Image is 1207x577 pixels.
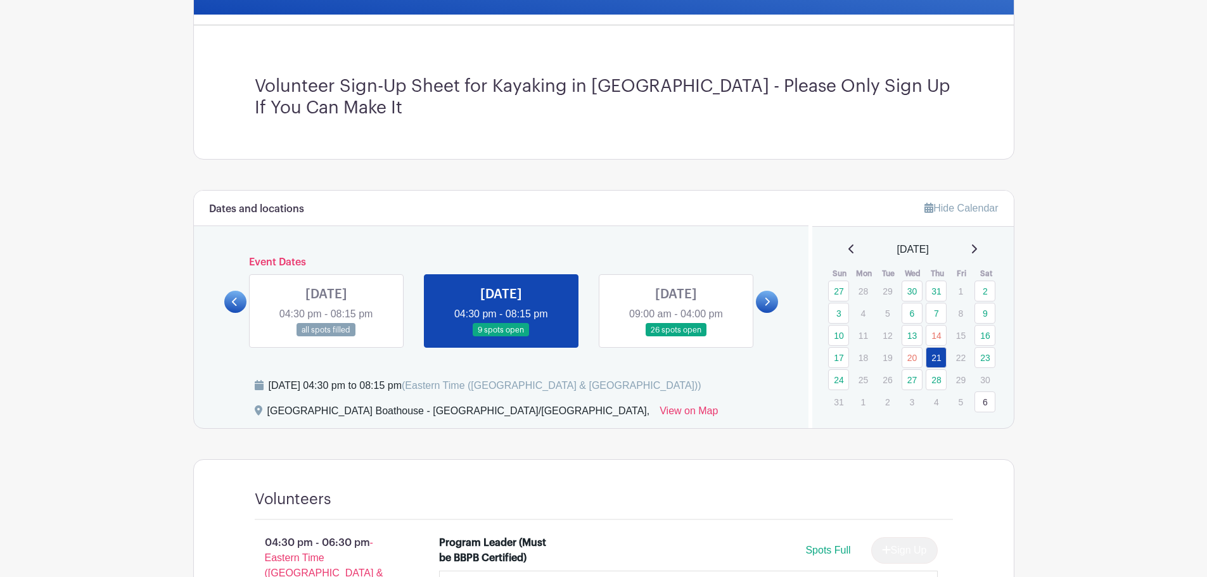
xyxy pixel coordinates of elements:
th: Fri [950,267,974,280]
p: 3 [902,392,923,412]
a: 31 [926,281,947,301]
p: 4 [926,392,947,412]
div: Program Leader (Must be BBPB Certified) [439,535,549,566]
a: View on Map [660,403,718,424]
p: 25 [853,370,874,390]
span: (Eastern Time ([GEOGRAPHIC_DATA] & [GEOGRAPHIC_DATA])) [402,380,701,391]
p: 31 [828,392,849,412]
p: 8 [950,303,971,323]
p: 5 [877,303,898,323]
a: 23 [974,347,995,368]
p: 30 [974,370,995,390]
p: 12 [877,326,898,345]
a: 2 [974,281,995,301]
p: 29 [950,370,971,390]
th: Sat [974,267,999,280]
a: Hide Calendar [924,203,998,213]
p: 1 [950,281,971,301]
a: 24 [828,369,849,390]
h6: Dates and locations [209,203,304,215]
th: Sun [827,267,852,280]
p: 19 [877,348,898,367]
p: 4 [853,303,874,323]
p: 15 [950,326,971,345]
p: 18 [853,348,874,367]
div: [DATE] 04:30 pm to 08:15 pm [269,378,701,393]
a: 20 [902,347,923,368]
a: 3 [828,303,849,324]
a: 27 [828,281,849,301]
a: 28 [926,369,947,390]
a: 16 [974,325,995,346]
a: 21 [926,347,947,368]
h6: Event Dates [246,257,757,269]
a: 7 [926,303,947,324]
a: 9 [974,303,995,324]
a: 10 [828,325,849,346]
th: Tue [876,267,901,280]
a: 17 [828,347,849,368]
a: 14 [926,325,947,346]
a: 30 [902,281,923,301]
h4: Volunteers [255,490,331,509]
span: [DATE] [897,242,929,257]
p: 5 [950,392,971,412]
p: 29 [877,281,898,301]
span: Spots Full [805,545,850,555]
a: 13 [902,325,923,346]
th: Wed [901,267,926,280]
th: Mon [852,267,877,280]
p: 2 [877,392,898,412]
h3: Volunteer Sign-Up Sheet for Kayaking in [GEOGRAPHIC_DATA] - Please Only Sign Up If You Can Make It [255,76,953,118]
div: [GEOGRAPHIC_DATA] Boathouse - [GEOGRAPHIC_DATA]/[GEOGRAPHIC_DATA], [267,403,650,424]
p: 22 [950,348,971,367]
a: 27 [902,369,923,390]
p: 11 [853,326,874,345]
p: 28 [853,281,874,301]
th: Thu [925,267,950,280]
p: 26 [877,370,898,390]
a: 6 [974,391,995,412]
a: 6 [902,303,923,324]
p: 1 [853,392,874,412]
